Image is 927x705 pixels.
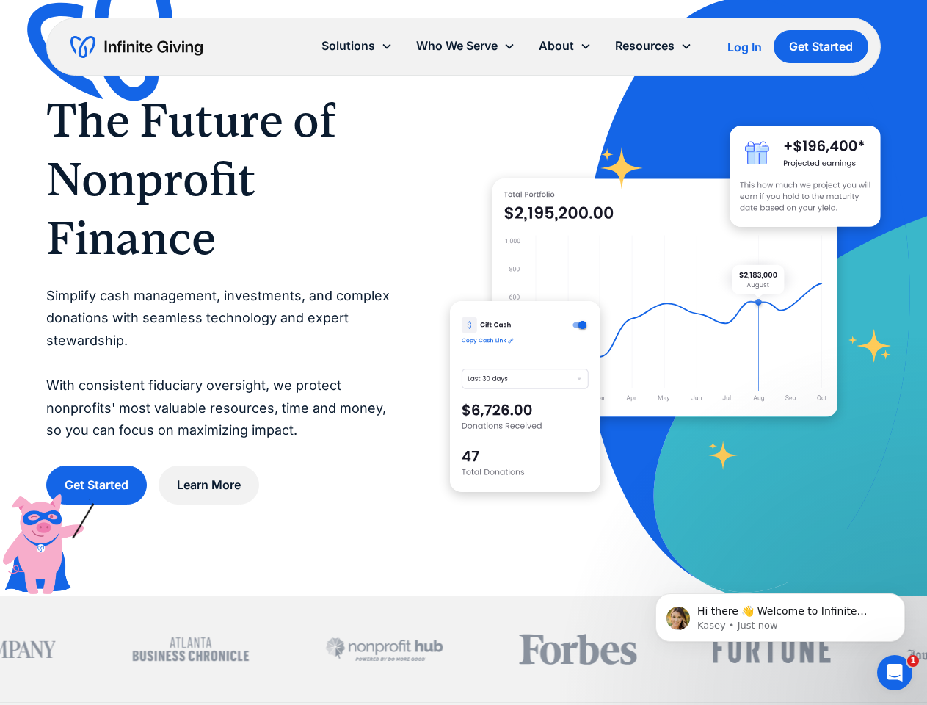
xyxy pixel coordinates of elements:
p: Simplify cash management, investments, and complex donations with seamless technology and expert ... [46,285,391,442]
a: Learn More [159,466,259,505]
iframe: Intercom live chat [877,655,912,690]
div: Log In [727,41,762,53]
div: Who We Serve [416,36,498,56]
div: Solutions [310,30,404,62]
div: Who We Serve [404,30,527,62]
a: Get Started [774,30,868,63]
h1: The Future of Nonprofit Finance [46,91,391,267]
img: donation software for nonprofits [450,301,600,491]
a: Get Started [46,466,147,505]
div: Resources [603,30,704,62]
div: Solutions [321,36,375,56]
span: 1 [907,655,919,667]
div: About [527,30,603,62]
div: About [539,36,574,56]
iframe: Intercom notifications message [633,563,927,665]
img: nonprofit donation platform [492,178,837,416]
a: home [70,35,203,59]
img: fundraising star [848,329,892,363]
div: Resources [615,36,675,56]
a: Log In [727,38,762,56]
